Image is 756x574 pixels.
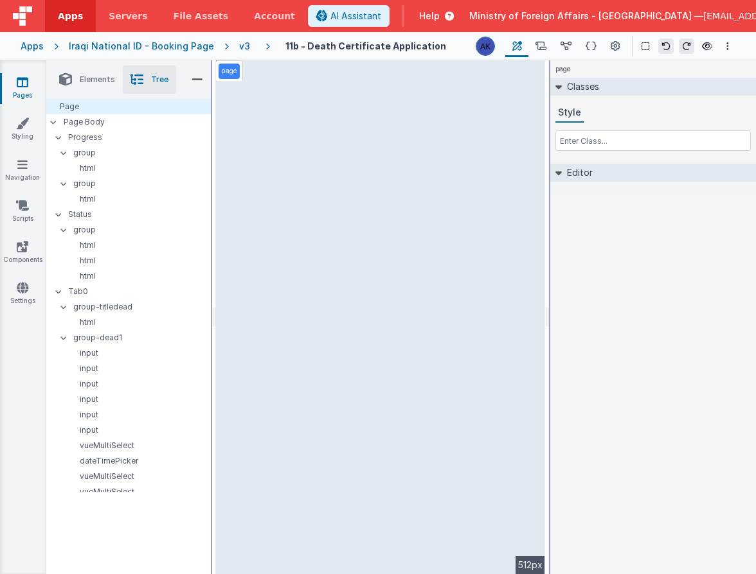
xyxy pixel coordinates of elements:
p: vueMultiSelect [67,471,211,482]
p: group [73,223,211,237]
h2: Classes [562,78,599,96]
h4: 11b - Death Certificate Application [285,41,446,51]
p: Tab0 [68,284,211,299]
p: group [73,177,211,191]
button: AI Assistant [308,5,390,27]
p: input [67,348,211,358]
p: vueMultiSelect [67,440,211,451]
p: Page Body [64,117,212,127]
div: Iraqi National ID - Booking Page [69,40,214,53]
p: html [67,163,211,173]
p: dateTimePicker [67,456,211,466]
span: Servers [109,10,147,22]
p: input [67,363,211,374]
div: 512px [516,556,545,574]
p: html [67,256,211,266]
p: group-titledead [73,300,211,314]
span: AI Assistant [330,10,381,22]
span: File Assets [174,10,229,22]
span: Help [419,10,440,22]
button: Style [555,103,584,123]
p: html [67,317,211,327]
p: input [67,379,211,389]
p: html [67,194,211,204]
div: v3 [239,40,255,53]
span: Apps [58,10,83,22]
h2: Editor [562,164,593,182]
span: Ministry of Foreign Affairs - [GEOGRAPHIC_DATA] — [469,10,703,22]
button: Options [720,39,735,54]
p: input [67,394,211,404]
p: page [221,66,237,76]
p: html [67,240,211,250]
span: Tree [151,74,168,85]
p: group-dead1 [73,331,211,345]
h4: page [550,60,576,78]
p: Status [68,207,211,222]
p: html [67,271,211,281]
p: group [73,146,211,160]
p: input [67,425,211,435]
p: Progress [68,130,211,144]
img: 1f6063d0be199a6b217d3045d703aa70 [476,37,494,55]
span: Elements [80,74,115,85]
div: --> [216,60,545,574]
p: input [67,410,211,420]
input: Enter Class... [555,130,751,151]
div: Page [46,99,211,114]
div: Apps [21,40,44,53]
p: vueMultiSelect [67,487,211,497]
